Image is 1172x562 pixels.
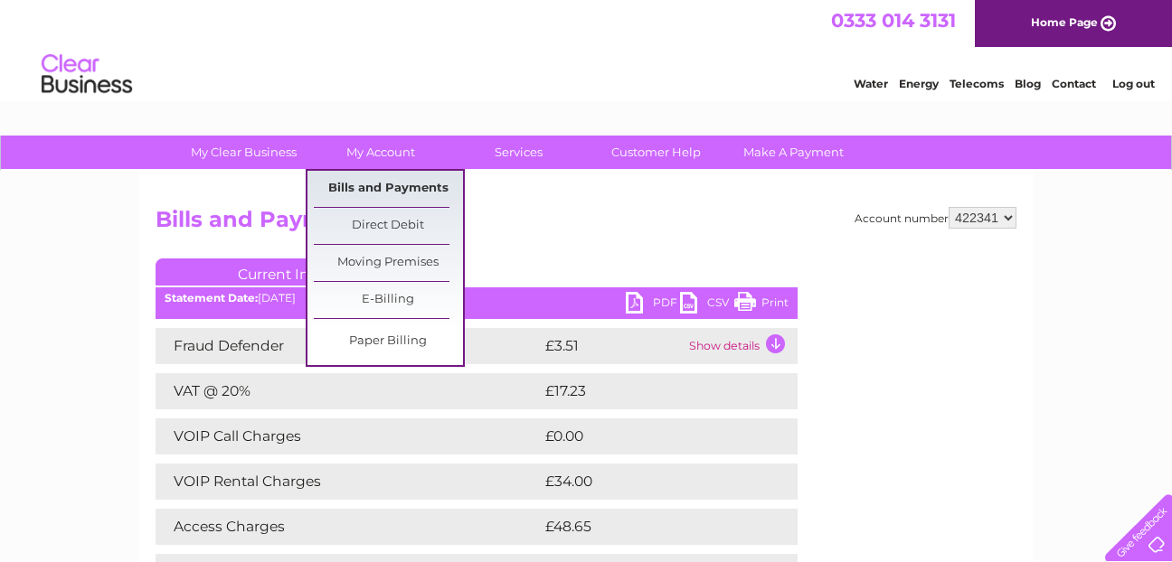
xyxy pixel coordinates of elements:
a: My Clear Business [169,136,318,169]
td: £0.00 [541,418,756,454]
a: Customer Help [581,136,731,169]
a: Print [734,292,789,318]
a: PDF [626,292,680,318]
a: Services [444,136,593,169]
td: VOIP Rental Charges [156,464,541,500]
b: Statement Date: [165,291,258,304]
td: Fraud Defender [156,328,541,364]
a: Moving Premises [314,245,463,281]
a: Current Invoice [156,258,427,286]
div: Account number [855,207,1016,229]
a: Energy [899,77,939,90]
td: Show details [685,328,798,364]
td: Access Charges [156,509,541,545]
a: 0333 014 3131 [831,9,956,32]
a: Bills and Payments [314,171,463,207]
a: Make A Payment [719,136,868,169]
a: My Account [307,136,456,169]
td: VAT @ 20% [156,373,541,409]
a: Telecoms [950,77,1004,90]
a: Paper Billing [314,323,463,360]
img: logo.png [41,47,133,102]
a: E-Billing [314,282,463,318]
a: CSV [680,292,734,318]
a: Contact [1052,77,1096,90]
div: [DATE] [156,292,798,304]
td: £34.00 [541,464,762,500]
td: VOIP Call Charges [156,418,541,454]
td: £17.23 [541,373,758,409]
a: Water [854,77,888,90]
a: Blog [1015,77,1041,90]
h2: Bills and Payments [156,207,1016,241]
a: Direct Debit [314,208,463,244]
a: Log out [1112,77,1155,90]
td: £3.51 [541,328,685,364]
div: Clear Business is a trading name of Verastar Limited (registered in [GEOGRAPHIC_DATA] No. 3667643... [160,10,1015,88]
td: £48.65 [541,509,761,545]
